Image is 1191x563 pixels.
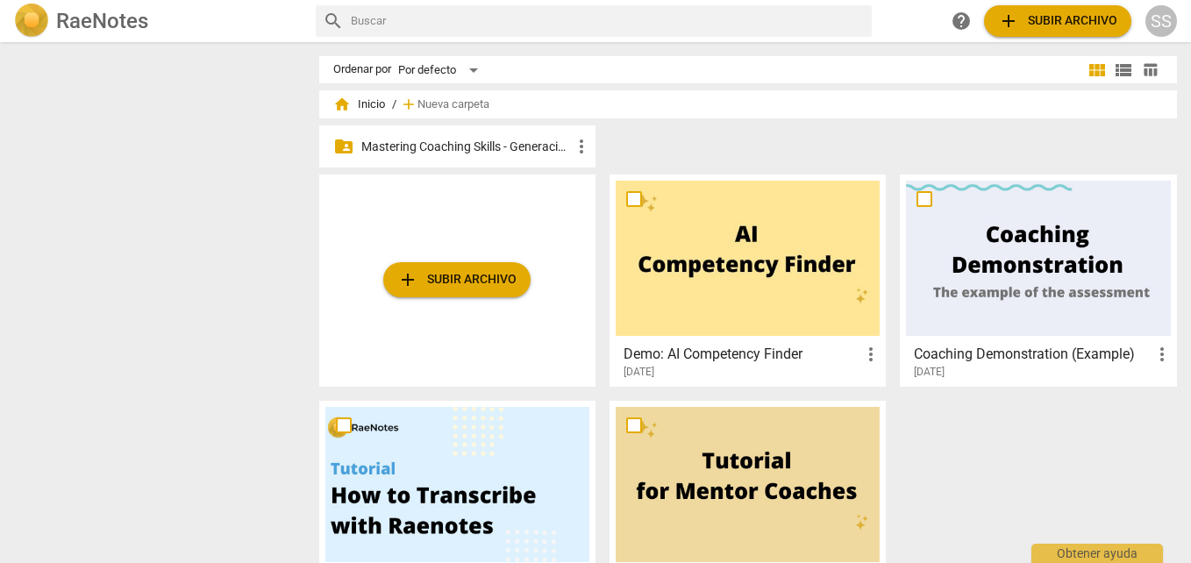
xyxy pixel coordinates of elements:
[951,11,972,32] span: help
[1145,5,1177,37] button: SS
[361,138,571,156] p: Mastering Coaching Skills - Generación 32
[860,344,881,365] span: more_vert
[998,11,1117,32] span: Subir archivo
[906,181,1170,379] a: Coaching Demonstration (Example)[DATE]
[14,4,49,39] img: Logo
[1152,344,1173,365] span: more_vert
[323,11,344,32] span: search
[1142,61,1159,78] span: table_chart
[392,98,396,111] span: /
[984,5,1131,37] button: Subir
[397,269,418,290] span: add
[400,96,417,113] span: add
[333,96,351,113] span: home
[56,9,148,33] h2: RaeNotes
[397,269,517,290] span: Subir archivo
[1031,544,1163,563] div: Obtener ayuda
[1113,60,1134,81] span: view_list
[1137,57,1163,83] button: Tabla
[417,98,489,111] span: Nueva carpeta
[1087,60,1108,81] span: view_module
[333,136,354,157] span: folder_shared
[14,4,302,39] a: LogoRaeNotes
[1110,57,1137,83] button: Lista
[945,5,977,37] a: Obtener ayuda
[571,136,592,157] span: more_vert
[333,63,391,76] div: Ordenar por
[383,262,531,297] button: Subir
[914,344,1151,365] h3: Coaching Demonstration (Example)
[914,365,945,380] span: [DATE]
[398,56,484,84] div: Por defecto
[624,344,860,365] h3: Demo: AI Competency Finder
[616,181,880,379] a: Demo: AI Competency Finder[DATE]
[624,365,654,380] span: [DATE]
[333,96,385,113] span: Inicio
[1084,57,1110,83] button: Cuadrícula
[351,7,866,35] input: Buscar
[998,11,1019,32] span: add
